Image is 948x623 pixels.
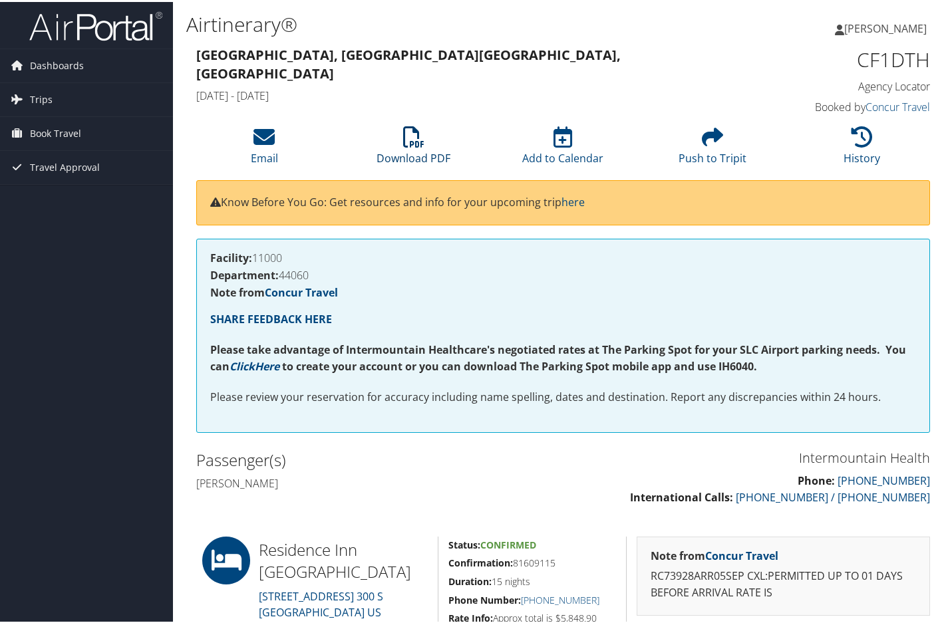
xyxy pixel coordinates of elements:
[736,488,930,503] a: [PHONE_NUMBER] / [PHONE_NUMBER]
[210,268,916,279] h4: 44060
[210,192,916,209] p: Know Before You Go: Get resources and info for your upcoming trip
[30,115,81,148] span: Book Travel
[196,474,553,489] h4: [PERSON_NAME]
[651,547,778,561] strong: Note from
[448,573,492,586] strong: Duration:
[210,249,252,263] strong: Facility:
[762,98,930,112] h4: Booked by
[838,471,930,486] a: [PHONE_NUMBER]
[448,573,616,586] h5: 15 nights
[448,555,513,567] strong: Confirmation:
[630,488,733,503] strong: International Calls:
[798,471,835,486] strong: Phone:
[651,566,916,600] p: RC73928ARR05SEP CXL:PERMITTED UP TO 01 DAYS BEFORE ARRIVAL RATE IS
[448,610,493,622] strong: Rate Info:
[210,387,916,404] p: Please review your reservation for accuracy including name spelling, dates and destination. Repor...
[30,81,53,114] span: Trips
[377,132,450,164] a: Download PDF
[186,9,689,37] h1: Airtinerary®
[844,132,880,164] a: History
[561,193,585,207] a: here
[448,537,480,549] strong: Status:
[866,98,930,112] a: Concur Travel
[210,340,906,372] strong: Please take advantage of Intermountain Healthcare's negotiated rates at The Parking Spot for your...
[255,357,279,372] a: Here
[210,251,916,261] h4: 11000
[282,357,757,372] strong: to create your account or you can download The Parking Spot mobile app and use IH6040.
[762,77,930,92] h4: Agency Locator
[265,283,338,298] a: Concur Travel
[835,7,940,47] a: [PERSON_NAME]
[196,86,742,101] h4: [DATE] - [DATE]
[844,19,927,34] span: [PERSON_NAME]
[705,547,778,561] a: Concur Travel
[196,44,621,80] strong: [GEOGRAPHIC_DATA], [GEOGRAPHIC_DATA] [GEOGRAPHIC_DATA], [GEOGRAPHIC_DATA]
[448,592,521,604] strong: Phone Number:
[448,555,616,568] h5: 81609115
[196,447,553,469] h2: Passenger(s)
[210,283,338,298] strong: Note from
[762,44,930,72] h1: CF1DTH
[573,447,931,465] h3: Intermountain Health
[210,310,332,324] a: SHARE FEEDBACK HERE
[210,266,279,281] strong: Department:
[30,47,84,80] span: Dashboards
[259,537,427,581] h2: Residence Inn [GEOGRAPHIC_DATA]
[522,132,603,164] a: Add to Calendar
[679,132,746,164] a: Push to Tripit
[480,537,536,549] span: Confirmed
[230,357,255,372] a: Click
[251,132,278,164] a: Email
[29,9,162,40] img: airportal-logo.png
[259,587,383,618] a: [STREET_ADDRESS] 300 S[GEOGRAPHIC_DATA] US
[521,592,599,604] a: [PHONE_NUMBER]
[30,149,100,182] span: Travel Approval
